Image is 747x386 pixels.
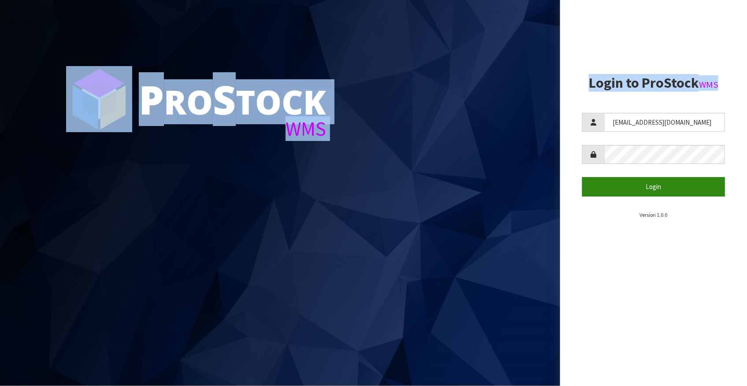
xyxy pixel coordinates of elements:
button: Login [582,177,725,196]
img: ProStock Cube [66,66,132,132]
small: WMS [699,79,718,90]
span: S [213,72,236,126]
div: ro tock [139,79,326,119]
span: P [139,72,164,126]
h2: Login to ProStock [582,75,725,91]
small: Version 1.0.0 [640,212,668,218]
div: WMS [139,119,326,139]
input: Username [604,113,725,132]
